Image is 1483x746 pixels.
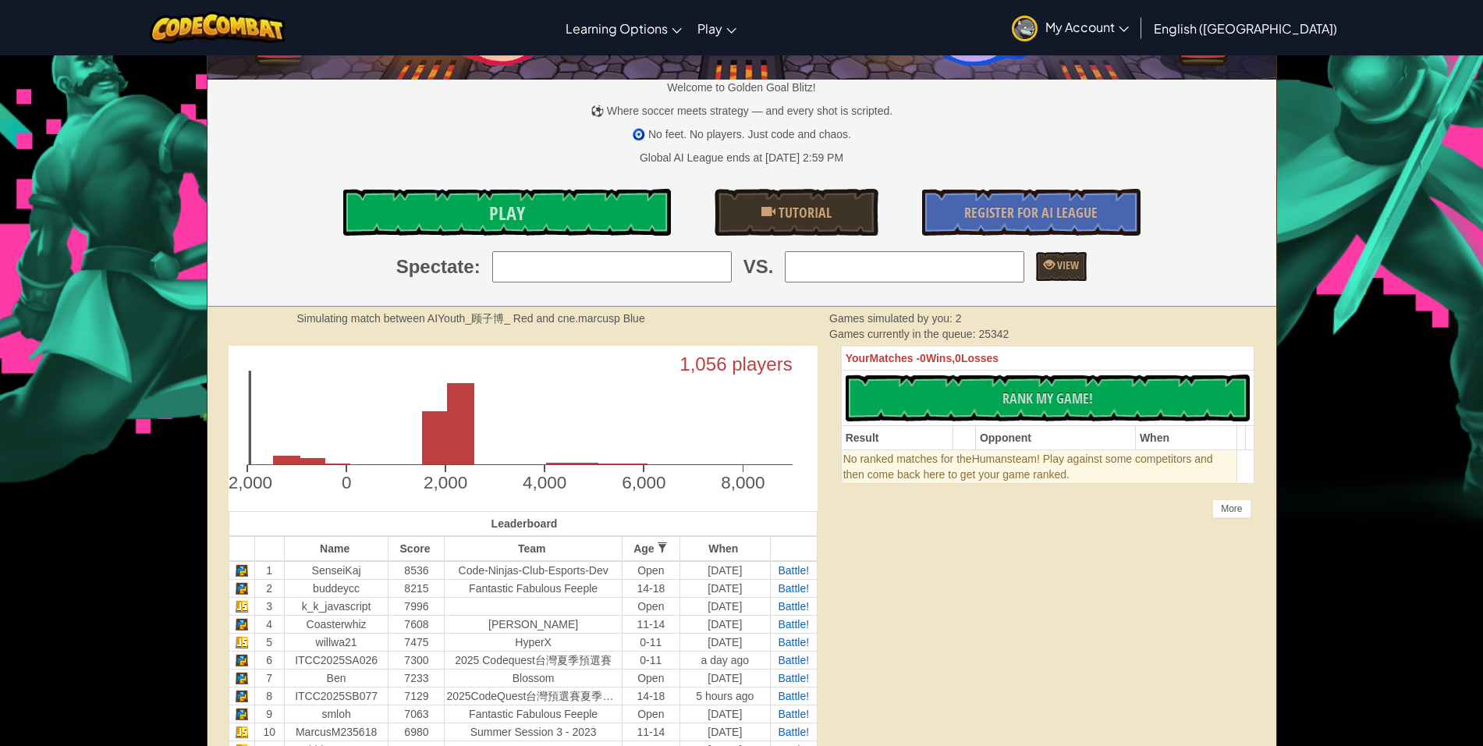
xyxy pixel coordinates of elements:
span: Leaderboard [491,517,558,530]
a: Battle! [778,708,809,720]
text: 2,000 [424,473,467,492]
span: Your [846,352,870,364]
td: 3 [254,597,284,615]
td: [DATE] [679,561,770,580]
a: Battle! [778,654,809,666]
td: 5 hours ago [679,687,770,705]
td: 11-14 [622,723,679,741]
td: 14-18 [622,687,679,705]
td: Open [622,597,679,615]
span: 2 [956,312,962,325]
img: avatar [1012,16,1038,41]
p: ⚽ Where soccer meets strategy — and every shot is scripted. [208,103,1276,119]
div: Global AI League ends at [DATE] 2:59 PM [640,150,843,165]
span: Register for AI League [964,203,1098,222]
span: Wins, [926,352,955,364]
span: Tutorial [775,203,832,222]
text: 4,000 [523,473,566,492]
td: Fantastic Fabulous Feeple [445,579,622,597]
td: 11-14 [622,615,679,633]
a: My Account [1004,3,1137,52]
span: Matches - [870,352,921,364]
a: Battle! [778,726,809,738]
td: 1 [254,561,284,580]
td: code-ninjas-club-esports-dev [445,561,622,580]
a: Play [690,7,744,49]
text: 0 [341,473,351,492]
td: 2025CodeQuest台灣預選賽夏季賽 -中學組初賽 [445,687,622,705]
td: Open [622,669,679,687]
td: ITCC2025SB077 [284,687,388,705]
td: [DATE] [679,579,770,597]
span: Games simulated by you: [829,312,956,325]
td: [PERSON_NAME] [445,615,622,633]
span: No ranked matches for the [843,453,972,465]
td: 2 [254,579,284,597]
a: Battle! [778,690,809,702]
span: English ([GEOGRAPHIC_DATA]) [1154,20,1337,37]
text: 1,056 players [679,353,793,375]
td: 4 [254,615,284,633]
a: Battle! [778,636,809,648]
td: 6 [254,651,284,669]
span: Games currently in the queue: [829,328,978,340]
th: Name [284,536,388,561]
strong: Simulating match between AIYouth_顾子博_ Red and cne.marcusp Blue [297,312,645,325]
td: 6980 [388,723,445,741]
td: 2025 Codequest台灣夏季預選賽 [445,651,622,669]
td: Fantastic Fabulous Feeple [445,705,622,723]
td: Open [622,705,679,723]
span: team! Play against some competitors and then come back here to get your game ranked. [843,453,1213,481]
th: Age [622,536,679,561]
td: 5 [254,633,284,651]
a: Battle! [778,582,809,595]
td: buddeycc [284,579,388,597]
span: Losses [961,352,999,364]
td: SenseiKaj [284,561,388,580]
td: MarcusM235618 [284,723,388,741]
td: 10 [254,723,284,741]
text: 8,000 [721,473,765,492]
span: My Account [1045,19,1129,35]
span: Play [489,201,525,226]
td: 7475 [388,633,445,651]
td: 14-18 [622,579,679,597]
td: Coasterwhiz [284,615,388,633]
td: 7996 [388,597,445,615]
span: Spectate [396,254,474,280]
td: ITCC2025SA026 [284,651,388,669]
span: VS. [743,254,774,280]
td: [DATE] [679,669,770,687]
p: Welcome to Golden Goal Blitz! [208,80,1276,95]
a: Battle! [778,564,809,577]
td: 7 [254,669,284,687]
td: smloh [284,705,388,723]
td: willwa21 [284,633,388,651]
th: Result [841,426,953,450]
td: [DATE] [679,615,770,633]
th: When [679,536,770,561]
a: CodeCombat logo [150,12,286,44]
span: Battle! [778,618,809,631]
span: : [474,254,481,280]
td: 8536 [388,561,445,580]
span: Battle! [778,600,809,613]
td: 7129 [388,687,445,705]
th: 0 0 [841,346,1254,371]
td: Humans [841,450,1237,484]
td: k_k_javascript [284,597,388,615]
text: 6,000 [622,473,665,492]
td: 7063 [388,705,445,723]
text: -2,000 [222,473,272,492]
span: Learning Options [566,20,668,37]
a: Register for AI League [922,189,1141,236]
td: Blossom [445,669,622,687]
a: Battle! [778,672,809,684]
td: 7608 [388,615,445,633]
span: View [1055,258,1079,272]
